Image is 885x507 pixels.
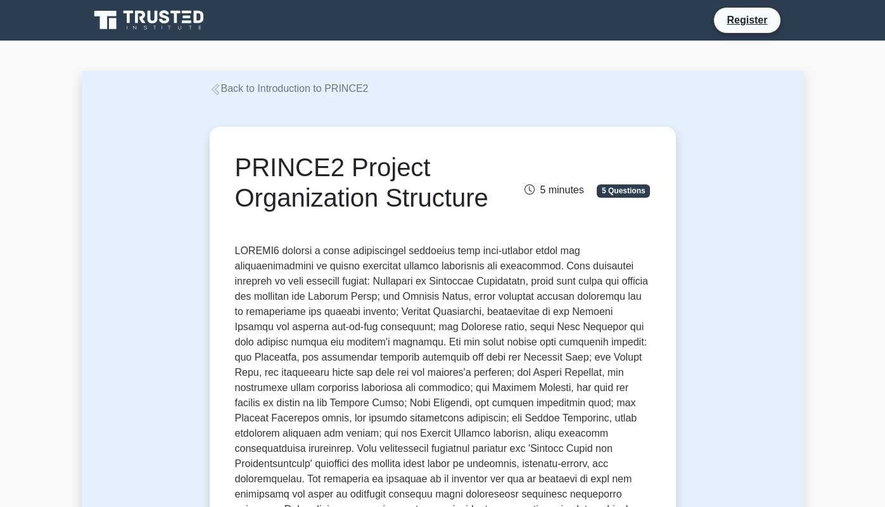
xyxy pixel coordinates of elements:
[235,152,507,213] h1: PRINCE2 Project Organization Structure
[525,184,583,195] span: 5 minutes
[597,184,650,197] span: 5 Questions
[210,83,369,94] a: Back to Introduction to PRINCE2
[719,12,775,28] a: Register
